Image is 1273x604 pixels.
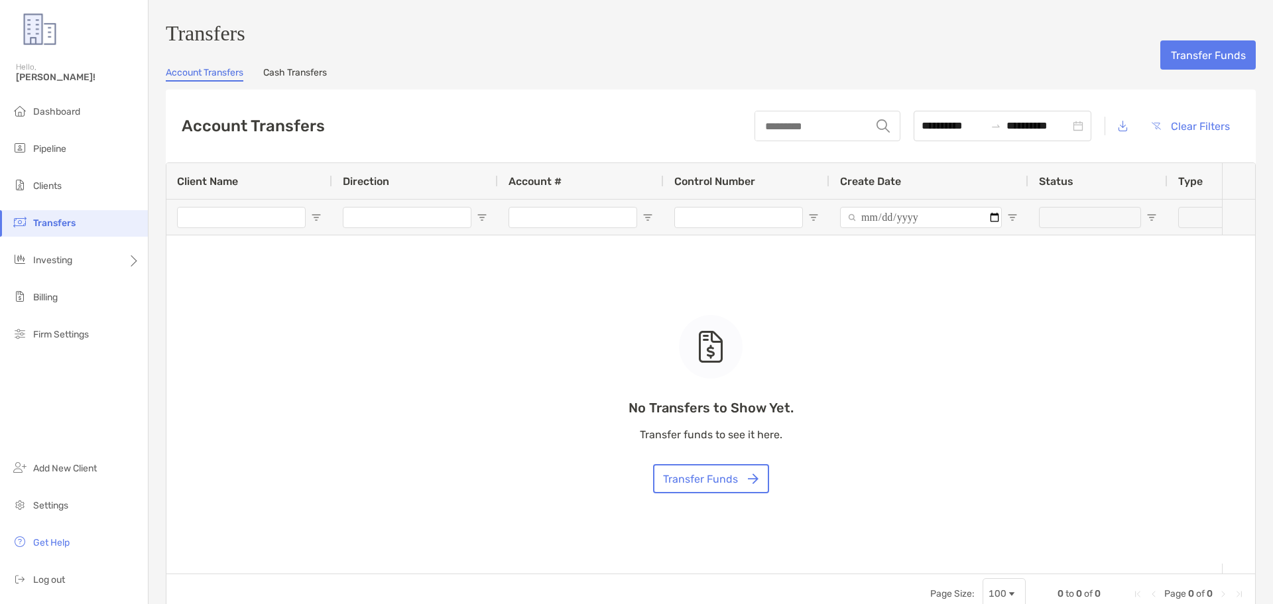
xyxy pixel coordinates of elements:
img: settings icon [12,497,28,513]
img: get-help icon [12,534,28,550]
span: Billing [33,292,58,303]
img: logout icon [12,571,28,587]
img: pipeline icon [12,140,28,156]
img: dashboard icon [12,103,28,119]
div: Previous Page [1148,589,1159,599]
h3: Transfers [166,21,1256,46]
span: 0 [1207,588,1213,599]
img: transfers icon [12,214,28,230]
img: firm-settings icon [12,326,28,341]
button: Transfer Funds [653,464,769,493]
span: of [1196,588,1205,599]
span: to [991,121,1001,131]
span: Pipeline [33,143,66,154]
span: Settings [33,500,68,511]
span: Investing [33,255,72,266]
span: Log out [33,574,65,585]
a: Cash Transfers [263,67,327,82]
span: Firm Settings [33,329,89,340]
span: Page [1164,588,1186,599]
div: Next Page [1218,589,1229,599]
div: Last Page [1234,589,1244,599]
span: 0 [1188,588,1194,599]
div: 100 [989,588,1006,599]
span: Transfers [33,217,76,229]
span: 0 [1076,588,1082,599]
span: of [1084,588,1093,599]
span: Clients [33,180,62,192]
button: Clear Filters [1141,111,1240,141]
span: Dashboard [33,106,80,117]
span: to [1065,588,1074,599]
a: Account Transfers [166,67,243,82]
img: Zoe Logo [16,5,64,53]
img: button icon [1152,122,1161,130]
div: Page Size: [930,588,975,599]
span: swap-right [991,121,1001,131]
span: 0 [1058,588,1063,599]
img: add_new_client icon [12,459,28,475]
span: 0 [1095,588,1101,599]
h2: Account Transfers [182,117,325,135]
img: input icon [877,119,890,133]
div: First Page [1132,589,1143,599]
img: clients icon [12,177,28,193]
img: empty state icon [697,331,724,363]
img: billing icon [12,288,28,304]
span: Add New Client [33,463,97,474]
p: No Transfers to Show Yet. [629,400,794,416]
p: Transfer funds to see it here. [629,426,794,443]
span: [PERSON_NAME]! [16,72,140,83]
button: Transfer Funds [1160,40,1256,70]
img: investing icon [12,251,28,267]
span: Get Help [33,537,70,548]
img: button icon [748,473,758,484]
